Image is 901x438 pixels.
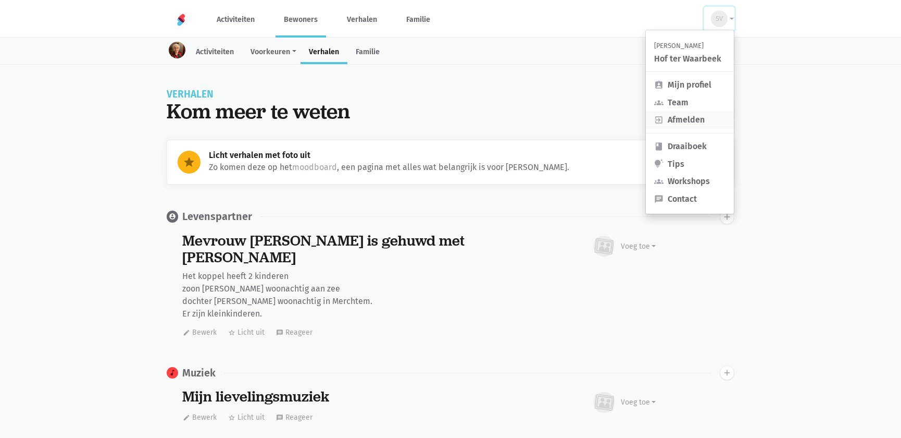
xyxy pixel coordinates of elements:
[347,42,388,64] a: Familie
[182,233,491,266] div: Mevrouw [PERSON_NAME] is gehuwd met [PERSON_NAME]
[654,42,704,50] small: [PERSON_NAME]
[704,7,734,31] button: SV
[228,329,235,336] i: star_border
[591,233,657,261] button: Voeg toe
[646,155,734,173] a: Tips
[276,414,283,421] i: message
[654,115,664,125] i: exit_to_app
[167,90,437,99] div: Verhalen
[654,142,664,151] i: book
[654,159,664,168] i: tips_and_updates
[276,2,326,37] a: Bewoners
[209,162,723,173] p: Zo komen deze op het , een pagina met alles wat belangrijk is voor [PERSON_NAME].
[208,2,263,37] a: Activiteiten
[169,42,185,58] img: resident-image
[182,324,217,340] button: Bewerk
[654,177,664,186] i: groups
[722,368,732,378] i: add
[175,14,187,26] img: Home
[646,94,734,112] a: Team
[654,194,664,204] i: chat
[276,329,283,336] i: message
[167,99,437,123] div: Kom meer te weten
[646,190,734,208] a: Contact
[228,409,265,425] button: Licht uit
[182,388,491,405] div: Mijn lievelingsmuziek
[654,80,664,90] i: assignment_ind
[716,14,723,24] span: SV
[182,409,217,425] button: Bewerk
[646,138,734,155] a: Draaiboek
[621,397,656,408] div: Voeg toe
[654,52,721,66] div: Hof ter Waarbeek
[182,211,252,223] div: Levenspartner
[228,324,265,340] button: Licht uit
[209,151,723,160] div: Licht verhalen met foto uit
[276,409,313,425] button: Reageer
[182,367,216,379] div: Muziek
[183,414,190,421] i: edit
[722,212,732,222] i: add
[646,111,734,129] a: Afmelden
[276,324,313,340] button: Reageer
[646,76,734,94] a: Mijn profiel
[301,42,347,64] a: Verhalen
[182,270,491,320] div: Het koppel heeft 2 kinderen zoon [PERSON_NAME] woonachtig aan zee dochter [PERSON_NAME] woonachti...
[183,329,190,336] i: edit
[621,241,656,252] div: Voeg toe
[183,156,195,168] i: star
[645,30,734,214] div: SV
[646,173,734,190] a: Workshops
[169,213,176,220] i: account_circle
[591,388,657,417] button: Voeg toe
[187,42,242,64] a: Activiteiten
[242,42,301,64] a: Voorkeuren
[398,2,439,37] a: Familie
[169,369,176,376] i: music_note
[654,98,664,107] i: groups
[292,162,337,172] a: moodboard
[228,414,235,421] i: star_border
[339,2,385,37] a: Verhalen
